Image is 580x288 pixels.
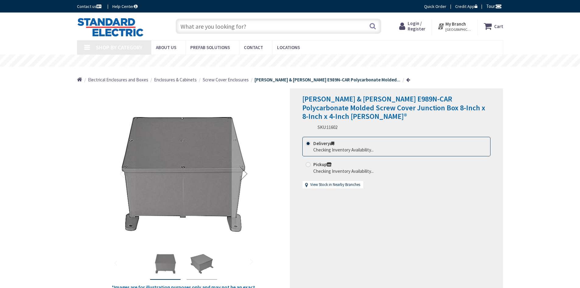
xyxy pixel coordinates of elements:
div: Thomas & Betts E989N-CAR Polycarbonate Molded Screw Cover Junction Box 8-Inch x 8-Inch x 4-Inch C... [150,249,181,280]
a: Contact us [77,3,103,9]
span: Enclosures & Cabinets [154,77,197,83]
span: About Us [156,44,176,50]
span: Shop By Category [96,44,142,51]
strong: Delivery [313,140,334,146]
span: [PERSON_NAME] & [PERSON_NAME] E989N-CAR Polycarbonate Molded Screw Cover Junction Box 8-Inch x 8-... [302,94,485,121]
span: Tour [486,3,502,9]
a: Login / Register [399,21,425,32]
div: Checking Inventory Availability... [313,168,374,174]
span: Login / Register [408,20,425,32]
a: Credit App [455,3,477,9]
div: My Branch [GEOGRAPHIC_DATA], [GEOGRAPHIC_DATA] [438,21,471,32]
div: Thomas & Betts E989N-CAR Polycarbonate Molded Screw Cover Junction Box 8-Inch x 8-Inch x 4-Inch C... [187,249,217,280]
span: Contact [244,44,263,50]
a: Help Center [112,3,138,9]
span: [GEOGRAPHIC_DATA], [GEOGRAPHIC_DATA] [445,27,471,32]
span: Locations [277,44,300,50]
a: Quick Order [424,3,446,9]
a: Electrical Enclosures and Boxes [88,76,148,83]
img: Thomas & Betts E989N-CAR Polycarbonate Molded Screw Cover Junction Box 8-Inch x 8-Inch x 4-Inch C... [153,252,178,276]
img: Thomas & Betts E989N-CAR Polycarbonate Molded Screw Cover Junction Box 8-Inch x 8-Inch x 4-Inch C... [190,252,214,276]
a: Screw Cover Enclosures [203,76,249,83]
span: Prefab Solutions [190,44,230,50]
img: Standard Electric [77,18,144,37]
strong: Pickup [313,162,332,167]
strong: My Branch [445,21,466,27]
span: Screw Cover Enclosures [203,77,249,83]
a: View Stock in Nearby Branches [310,182,360,188]
div: Checking Inventory Availability... [313,147,374,153]
a: Enclosures & Cabinets [154,76,197,83]
rs-layer: Coronavirus: Our Commitment to Our Employees and Customers [194,58,387,65]
div: Next [232,101,256,246]
strong: [PERSON_NAME] & [PERSON_NAME] E989N-CAR Polycarbonate Molded... [255,77,400,83]
div: SKU: [318,124,337,130]
img: Thomas & Betts E989N-CAR Polycarbonate Molded Screw Cover Junction Box 8-Inch x 8-Inch x 4-Inch C... [111,101,256,246]
strong: Cart [494,21,503,32]
a: Cart [484,21,503,32]
input: What are you looking for? [176,19,381,34]
span: Electrical Enclosures and Boxes [88,77,148,83]
span: 11602 [327,124,337,130]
